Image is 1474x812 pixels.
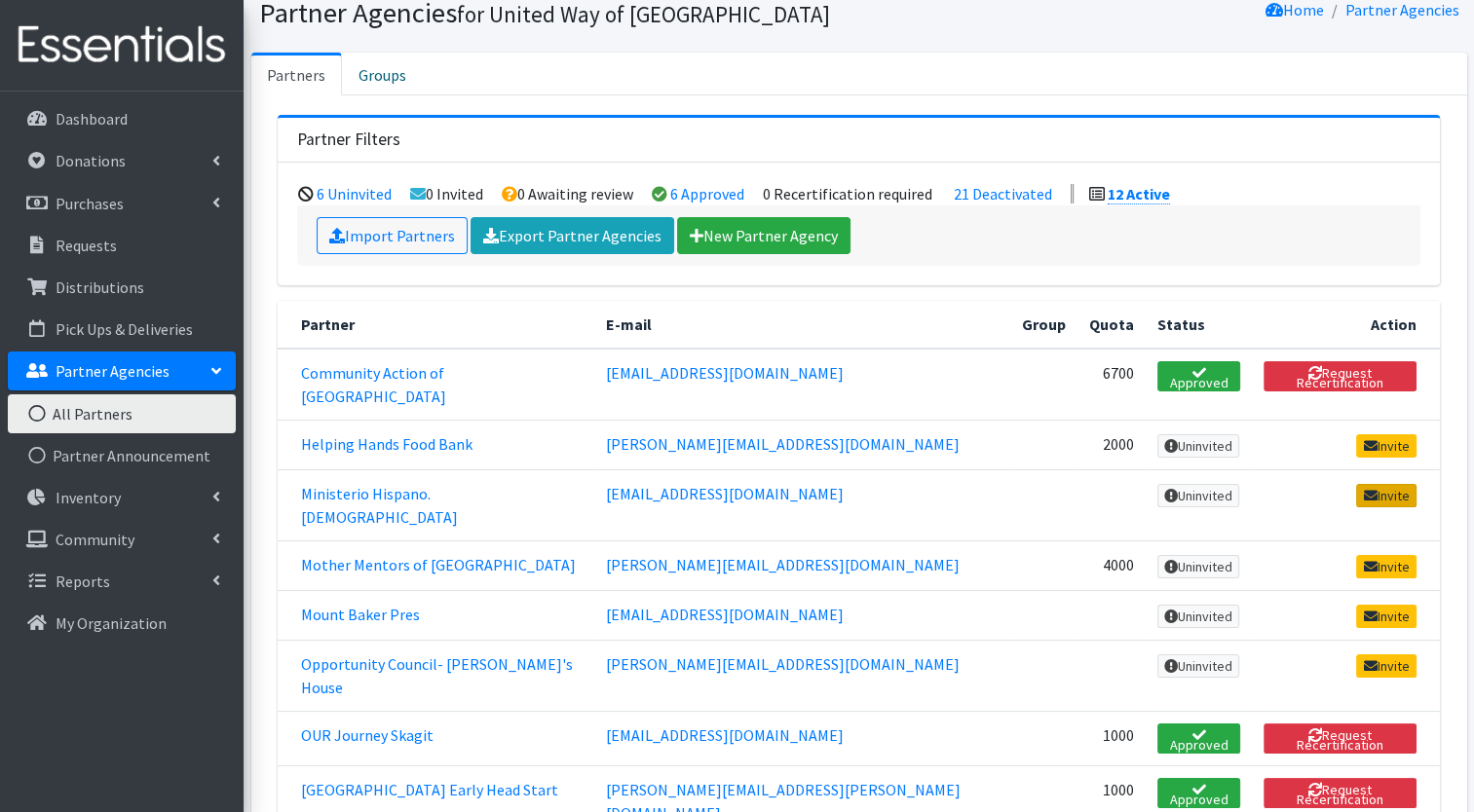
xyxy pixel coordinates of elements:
[342,53,423,95] a: Groups
[1108,184,1170,204] a: 12 Active
[317,184,392,203] a: 6 Uninvited
[471,217,674,254] a: Export Partner Agencies
[1157,434,1240,458] span: Uninvited
[8,604,236,643] a: My Organization
[301,605,420,624] a: Mount Baker Pres
[8,226,236,265] a: Requests
[1356,484,1417,507] a: Invite
[502,184,633,203] li: 0 Awaiting review
[606,555,960,574] a: [PERSON_NAME][EMAIL_ADDRESS][DOMAIN_NAME]
[301,484,458,527] a: Ministerio Hispano. [DEMOGRAPHIC_DATA]
[301,434,472,454] a: Helping Hands Food Bank
[1264,778,1417,808] button: Request Recertification
[1157,555,1240,578] span: Uninvited
[606,363,844,383] a: [EMAIL_ADDRESS][DOMAIN_NAME]
[251,53,342,95] a: Partners
[56,361,170,381] p: Partner Agencies
[1264,361,1417,391] button: Request Recertification
[317,217,468,254] a: Import Partners
[56,319,193,339] p: Pick Ups & Deliveries
[1157,605,1240,628] span: Uninvited
[301,363,446,406] a: Community Action of [GEOGRAPHIC_DATA]
[56,613,167,633] p: My Organization
[56,194,124,213] p: Purchases
[606,484,844,503] a: [EMAIL_ADDRESS][DOMAIN_NAME]
[8,268,236,307] a: Distributions
[1010,301,1077,349] th: Group
[1356,434,1417,458] a: Invite
[56,277,144,297] p: Distributions
[8,394,236,433] a: All Partners
[594,301,1010,349] th: E-mail
[8,184,236,223] a: Purchases
[410,184,483,203] li: 0 Invited
[301,555,576,574] a: Mother Mentors of [GEOGRAPHIC_DATA]
[1252,301,1440,349] th: Action
[56,530,134,549] p: Community
[1077,349,1146,421] td: 6700
[1157,484,1240,507] span: Uninvited
[8,141,236,180] a: Donations
[8,13,236,78] img: HumanEssentials
[1157,654,1240,678] span: Uninvited
[8,99,236,138] a: Dashboard
[56,236,117,255] p: Requests
[1264,723,1417,754] button: Request Recertification
[1077,711,1146,765] td: 1000
[670,184,744,203] a: 6 Approved
[56,151,126,170] p: Donations
[301,780,558,799] a: [GEOGRAPHIC_DATA] Early Head Start
[1356,555,1417,578] a: Invite
[8,310,236,349] a: Pick Ups & Deliveries
[606,605,844,624] a: [EMAIL_ADDRESS][DOMAIN_NAME]
[8,562,236,601] a: Reports
[1077,540,1146,590] td: 4000
[1157,778,1241,808] span: Approved
[1157,723,1241,754] span: Approved
[606,725,844,745] a: [EMAIL_ADDRESS][DOMAIN_NAME]
[606,434,960,454] a: [PERSON_NAME][EMAIL_ADDRESS][DOMAIN_NAME]
[677,217,850,254] a: New Partner Agency
[1077,420,1146,469] td: 2000
[56,109,128,129] p: Dashboard
[1157,361,1241,391] span: Approved
[8,436,236,475] a: Partner Announcement
[1146,301,1253,349] th: Status
[301,725,434,745] a: OUR Journey Skagit
[278,301,594,349] th: Partner
[56,572,110,591] p: Reports
[606,654,960,674] a: [PERSON_NAME][EMAIL_ADDRESS][DOMAIN_NAME]
[301,654,573,697] a: Opportunity Council- [PERSON_NAME]'s House
[1356,654,1417,678] a: Invite
[1356,605,1417,628] a: Invite
[763,184,932,203] li: 0 Recertification required
[56,488,121,507] p: Inventory
[954,184,1052,203] a: 21 Deactivated
[8,351,236,390] a: Partner Agencies
[1077,301,1146,349] th: Quota
[297,129,400,150] h3: Partner Filters
[8,520,236,559] a: Community
[8,478,236,517] a: Inventory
